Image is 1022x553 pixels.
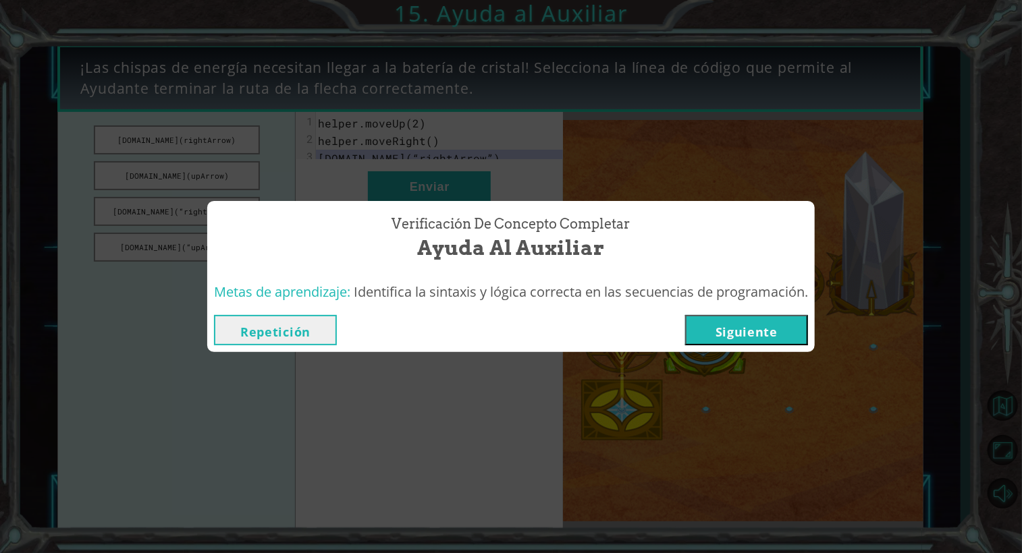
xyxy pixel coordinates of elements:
[354,283,808,301] span: Identifica la sintaxis y lógica correcta en las secuencias de programación.
[392,214,630,234] span: Verificación de Concepto Completar
[214,283,350,301] span: Metas de aprendizaje:
[214,315,337,345] button: Repetición
[418,233,605,262] span: Ayuda al Auxiliar
[685,315,808,345] button: Siguiente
